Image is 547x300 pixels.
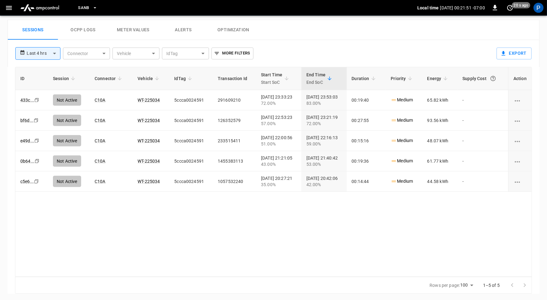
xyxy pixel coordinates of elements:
[457,90,508,110] td: -
[460,281,475,290] div: 100
[58,20,108,40] button: Ocpp logs
[34,137,40,144] div: copy
[457,110,508,131] td: -
[513,158,527,164] div: charging session options
[261,141,296,147] div: 51.00%
[174,75,194,82] span: IdTag
[53,75,77,82] span: Session
[15,67,48,90] th: ID
[33,117,39,124] div: copy
[169,171,213,192] td: 5ccca0024591
[34,158,40,165] div: copy
[427,75,450,82] span: Energy
[508,67,532,90] th: Action
[430,282,460,288] p: Rows per page:
[138,75,161,82] span: Vehicle
[213,171,256,192] td: 1057532240
[138,98,160,103] a: WT-225034
[213,131,256,151] td: 233515411
[347,151,386,171] td: 00:19:36
[422,131,458,151] td: 48.07 kWh
[306,79,326,86] p: End SoC
[261,71,283,86] div: Start Time
[422,171,458,192] td: 44.58 kWh
[213,67,256,90] th: Transaction Id
[213,110,256,131] td: 126352579
[306,71,326,86] div: End Time
[95,138,106,143] a: C10A
[18,2,62,14] img: ampcontrol.io logo
[457,151,508,171] td: -
[15,67,532,192] table: sessions table
[306,94,342,106] div: [DATE] 23:53:03
[95,118,106,123] a: C10A
[95,159,106,164] a: C10A
[513,97,527,103] div: charging session options
[261,181,296,188] div: 35.00%
[53,115,81,126] div: Not Active
[20,179,34,184] a: c5e6...
[20,159,34,164] a: 0b64...
[422,90,458,110] td: 65.82 kWh
[158,20,208,40] button: Alerts
[20,138,34,143] a: e49d...
[213,90,256,110] td: 291609210
[306,120,342,127] div: 72.00%
[213,151,256,171] td: 1455383113
[306,141,342,147] div: 59.00%
[391,158,413,164] p: Medium
[95,98,106,103] a: C10A
[422,151,458,171] td: 61.77 kWh
[76,2,100,14] button: SanB
[169,110,213,131] td: 5ccca0024591
[20,118,34,123] a: bf6d...
[34,97,40,104] div: copy
[27,48,60,59] div: Last 4 hrs
[211,48,253,59] button: More Filters
[138,159,160,164] a: WT-225034
[261,94,296,106] div: [DATE] 23:33:23
[261,175,296,188] div: [DATE] 20:27:21
[347,171,386,192] td: 00:14:44
[261,71,291,86] span: Start TimeStart SoC
[53,135,81,146] div: Not Active
[78,4,89,12] span: SanB
[347,90,386,110] td: 00:19:40
[306,161,342,167] div: 53.00%
[34,178,40,185] div: copy
[440,5,485,11] p: [DATE] 00:21:51 -07:00
[306,71,334,86] span: End TimeEnd SoC
[483,282,500,288] p: 1–5 of 5
[534,3,544,13] div: profile-icon
[306,175,342,188] div: [DATE] 20:42:06
[487,73,499,84] button: The cost of your charging session based on your supply rates
[306,114,342,127] div: [DATE] 23:21:19
[391,97,413,103] p: Medium
[53,155,81,167] div: Not Active
[169,131,213,151] td: 5ccca0024591
[261,155,296,167] div: [DATE] 21:21:05
[462,73,503,84] div: Supply Cost
[261,100,296,106] div: 72.00%
[20,98,34,103] a: 433c...
[391,75,414,82] span: Priority
[53,176,81,187] div: Not Active
[138,118,160,123] a: WT-225034
[347,110,386,131] td: 00:27:55
[261,161,296,167] div: 43.00%
[422,110,458,131] td: 93.56 kWh
[417,5,439,11] p: Local time
[391,137,413,144] p: Medium
[8,20,58,40] button: Sessions
[457,131,508,151] td: -
[95,75,124,82] span: Connector
[497,48,532,59] button: Export
[53,94,81,106] div: Not Active
[306,155,342,167] div: [DATE] 21:40:42
[513,138,527,144] div: charging session options
[169,151,213,171] td: 5ccca0024591
[15,67,532,277] div: sessions table
[513,178,527,185] div: charging session options
[138,138,160,143] a: WT-225034
[513,117,527,124] div: charging session options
